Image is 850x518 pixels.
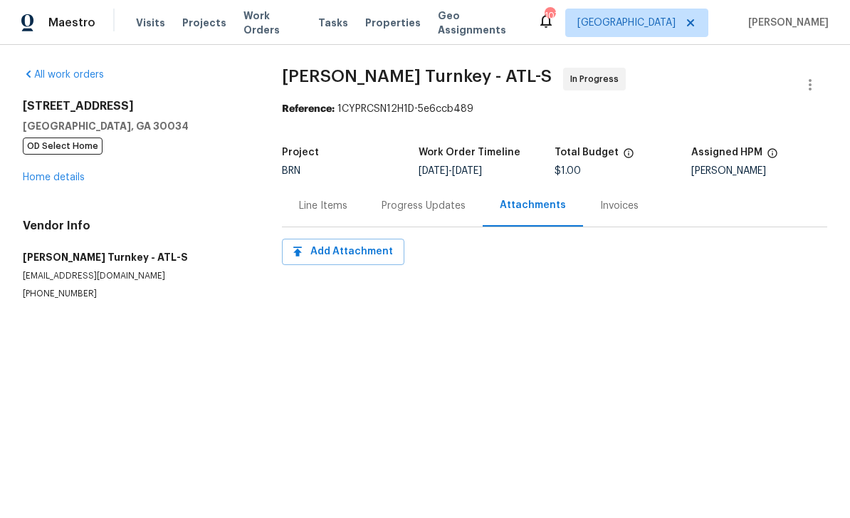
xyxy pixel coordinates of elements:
span: In Progress [570,72,624,86]
p: [PHONE_NUMBER] [23,288,248,300]
span: Add Attachment [293,243,393,261]
div: 107 [545,9,555,23]
div: Progress Updates [382,199,466,213]
span: - [419,166,482,176]
h5: Work Order Timeline [419,147,520,157]
span: Tasks [318,18,348,28]
h5: Project [282,147,319,157]
span: [PERSON_NAME] Turnkey - ATL-S [282,68,552,85]
div: Line Items [299,199,347,213]
span: [DATE] [419,166,448,176]
h5: [PERSON_NAME] Turnkey - ATL-S [23,250,248,264]
h5: [GEOGRAPHIC_DATA], GA 30034 [23,119,248,133]
span: [PERSON_NAME] [743,16,829,30]
b: Reference: [282,104,335,114]
div: [PERSON_NAME] [691,166,828,176]
button: Add Attachment [282,239,404,265]
h5: Assigned HPM [691,147,762,157]
span: OD Select Home [23,138,103,155]
span: BRN [282,166,300,176]
span: Visits [136,16,165,30]
a: Home details [23,172,85,182]
div: Invoices [600,199,639,213]
span: The hpm assigned to this work order. [767,147,778,166]
span: Work Orders [243,9,301,37]
div: 1CYPRCSN12H1D-5e6ccb489 [282,102,827,116]
p: [EMAIL_ADDRESS][DOMAIN_NAME] [23,270,248,282]
h5: Total Budget [555,147,619,157]
span: $1.00 [555,166,581,176]
span: Geo Assignments [438,9,520,37]
span: Maestro [48,16,95,30]
a: All work orders [23,70,104,80]
span: The total cost of line items that have been proposed by Opendoor. This sum includes line items th... [623,147,634,166]
span: [DATE] [452,166,482,176]
span: [GEOGRAPHIC_DATA] [577,16,676,30]
span: Properties [365,16,421,30]
div: Attachments [500,198,566,212]
span: Projects [182,16,226,30]
h2: [STREET_ADDRESS] [23,99,248,113]
h4: Vendor Info [23,219,248,233]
